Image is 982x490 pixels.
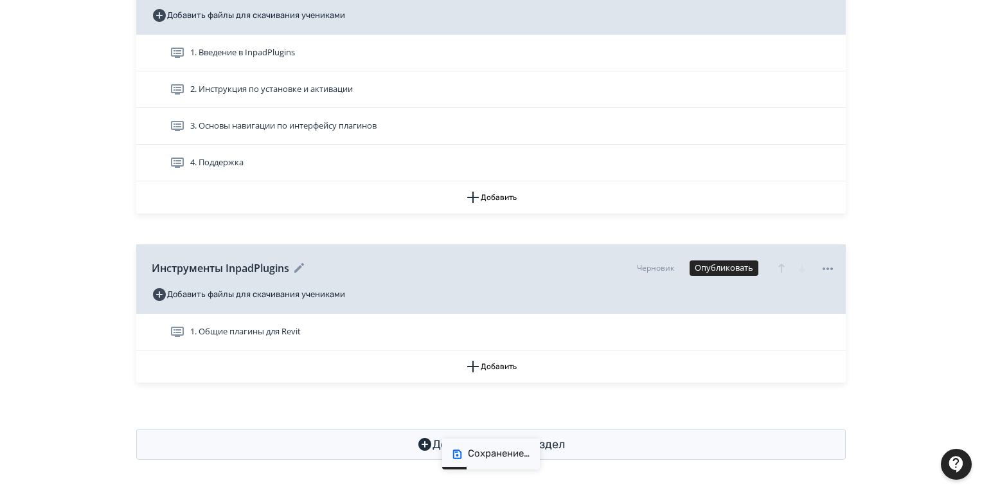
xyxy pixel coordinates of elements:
span: 3. Основы навигации по интерфейсу плагинов [190,120,377,132]
button: Добавить новый раздел [136,429,846,460]
div: 2. Инструкция по установке и активации [136,71,846,108]
div: 1. Общие плагины для Revit [136,314,846,350]
button: Добавить файлы для скачивания учениками [152,5,345,26]
div: 1. Введение в InpadPlugins [136,35,846,71]
button: Добавить [136,181,846,213]
span: 4. Поддержка [190,156,244,169]
span: 1. Введение в InpadPlugins [190,46,295,59]
button: Добавить [136,350,846,383]
div: 4. Поддержка [136,145,846,181]
span: Инструменты InpadPlugins [152,260,289,276]
button: Добавить файлы для скачивания учениками [152,284,345,305]
span: 1. Общие плагины для Revit [190,325,301,338]
div: Черновик [637,262,674,274]
span: 2. Инструкция по установке и активации [190,83,353,96]
div: Сохранение… [468,448,530,460]
div: 3. Основы навигации по интерфейсу плагинов [136,108,846,145]
button: Опубликовать [690,260,758,276]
